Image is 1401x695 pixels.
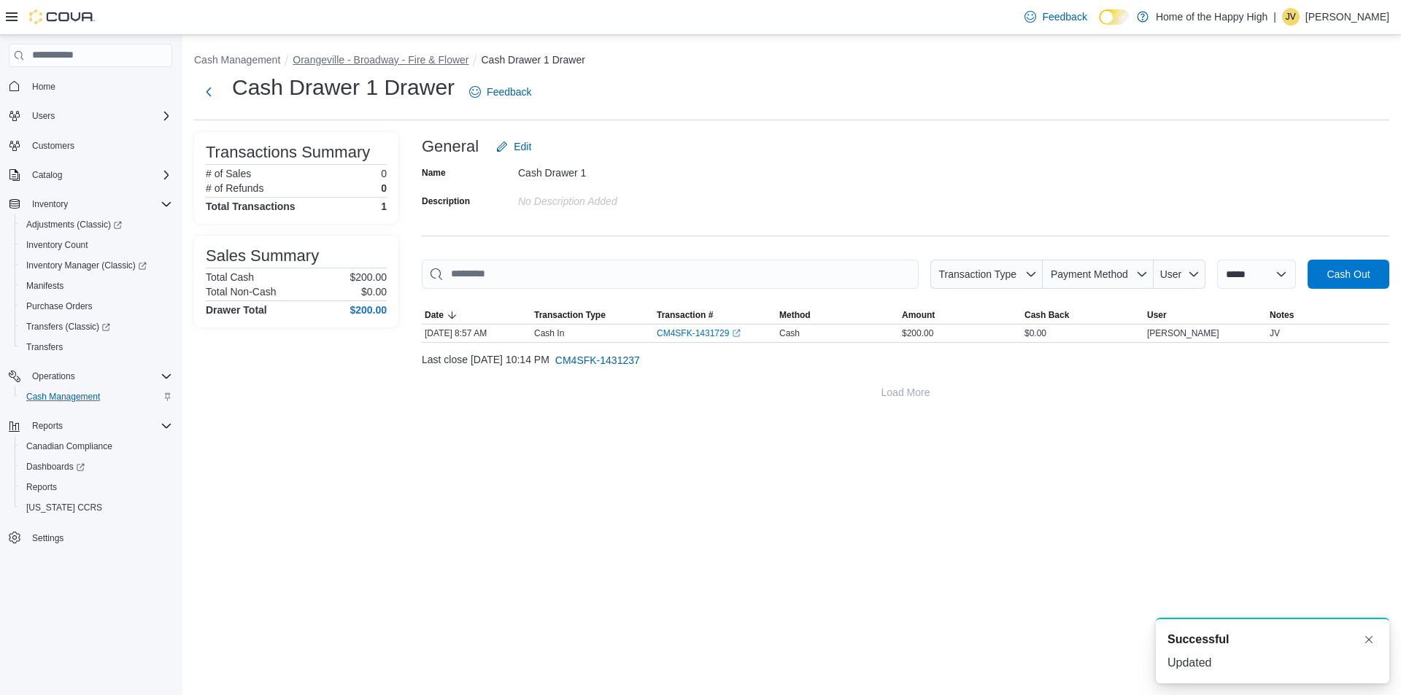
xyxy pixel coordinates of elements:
[20,388,106,405] a: Cash Management
[779,309,811,321] span: Method
[26,529,69,547] a: Settings
[1270,309,1294,321] span: Notes
[26,136,172,155] span: Customers
[1286,8,1296,26] span: JV
[1167,631,1229,648] span: Successful
[15,457,178,477] a: Dashboards
[1156,8,1267,26] p: Home of the Happy High
[293,54,468,66] button: Orangeville - Broadway - Fire & Flower
[206,286,277,298] h6: Total Non-Cash
[1042,9,1087,24] span: Feedback
[26,137,80,155] a: Customers
[3,135,178,156] button: Customers
[29,9,95,24] img: Cova
[15,255,178,276] a: Inventory Manager (Classic)
[555,353,640,368] span: CM4SFK-1431237
[15,436,178,457] button: Canadian Compliance
[26,391,100,403] span: Cash Management
[20,277,172,295] span: Manifests
[15,317,178,337] a: Transfers (Classic)
[534,327,564,339] p: Cash In
[20,388,172,405] span: Cash Management
[1099,9,1130,25] input: Dark Mode
[20,257,153,274] a: Inventory Manager (Classic)
[422,260,919,289] input: This is a search bar. As you type, the results lower in the page will automatically filter.
[657,309,713,321] span: Transaction #
[1167,654,1378,672] div: Updated
[32,110,55,122] span: Users
[32,532,63,544] span: Settings
[26,368,172,385] span: Operations
[381,182,387,194] p: 0
[1043,260,1154,289] button: Payment Method
[732,329,741,338] svg: External link
[20,438,118,455] a: Canadian Compliance
[26,461,85,473] span: Dashboards
[32,198,68,210] span: Inventory
[1144,306,1267,324] button: User
[26,107,172,125] span: Users
[26,260,147,271] span: Inventory Manager (Classic)
[1308,260,1389,289] button: Cash Out
[32,169,62,181] span: Catalog
[20,298,172,315] span: Purchase Orders
[26,368,81,385] button: Operations
[3,165,178,185] button: Catalog
[26,107,61,125] button: Users
[534,309,606,321] span: Transaction Type
[15,276,178,296] button: Manifests
[26,219,122,230] span: Adjustments (Classic)
[20,298,99,315] a: Purchase Orders
[350,271,387,283] p: $200.00
[1024,309,1069,321] span: Cash Back
[9,70,172,586] nav: Complex example
[654,306,776,324] button: Transaction #
[206,304,267,316] h4: Drawer Total
[15,387,178,407] button: Cash Management
[32,140,74,152] span: Customers
[206,271,254,283] h6: Total Cash
[1273,8,1276,26] p: |
[15,214,178,235] a: Adjustments (Classic)
[361,286,387,298] p: $0.00
[1160,268,1182,280] span: User
[20,338,69,356] a: Transfers
[32,370,75,382] span: Operations
[26,481,57,493] span: Reports
[3,527,178,548] button: Settings
[15,477,178,497] button: Reports
[26,440,112,452] span: Canadian Compliance
[1305,8,1389,26] p: [PERSON_NAME]
[422,325,531,342] div: [DATE] 8:57 AM
[463,77,537,106] a: Feedback
[1147,327,1219,339] span: [PERSON_NAME]
[26,528,172,546] span: Settings
[26,77,172,96] span: Home
[20,318,116,335] a: Transfers (Classic)
[381,201,387,212] h4: 1
[1022,325,1144,342] div: $0.00
[422,167,446,179] label: Name
[20,236,94,254] a: Inventory Count
[1360,631,1378,648] button: Dismiss toast
[32,81,55,93] span: Home
[26,321,110,333] span: Transfers (Classic)
[20,458,90,475] a: Dashboards
[3,416,178,436] button: Reports
[20,438,172,455] span: Canadian Compliance
[20,499,172,516] span: Washington CCRS
[15,296,178,317] button: Purchase Orders
[20,277,69,295] a: Manifests
[20,257,172,274] span: Inventory Manager (Classic)
[657,327,741,339] a: CM4SFK-1431729External link
[422,378,1389,407] button: Load More
[20,236,172,254] span: Inventory Count
[422,138,479,155] h3: General
[1099,25,1100,26] span: Dark Mode
[26,300,93,312] span: Purchase Orders
[206,201,296,212] h4: Total Transactions
[422,195,470,207] label: Description
[422,346,1389,375] div: Last close [DATE] 10:14 PM
[422,306,531,324] button: Date
[20,216,172,233] span: Adjustments (Classic)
